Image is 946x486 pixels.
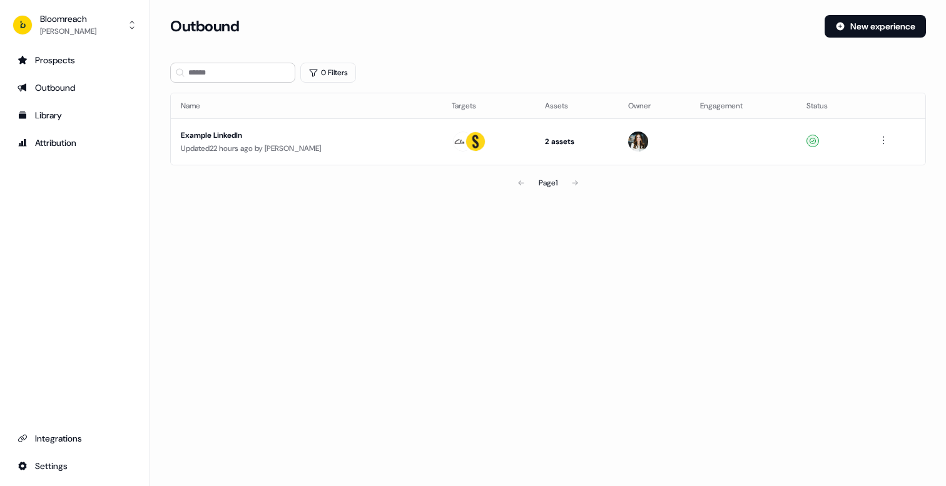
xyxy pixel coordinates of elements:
button: 0 Filters [300,63,356,83]
div: Settings [18,460,132,472]
a: Go to templates [10,105,140,125]
button: Bloomreach[PERSON_NAME] [10,10,140,40]
div: Example LinkedIn [181,129,417,142]
th: Engagement [690,93,796,118]
div: Outbound [18,81,132,94]
th: Name [171,93,442,118]
div: [PERSON_NAME] [40,25,96,38]
a: Go to integrations [10,456,140,476]
a: Go to attribution [10,133,140,153]
th: Owner [618,93,690,118]
a: Go to integrations [10,428,140,448]
div: Library [18,109,132,121]
div: Attribution [18,137,132,149]
div: Prospects [18,54,132,66]
h3: Outbound [170,17,239,36]
div: Updated 22 hours ago by [PERSON_NAME] [181,142,432,155]
button: New experience [825,15,926,38]
div: Integrations [18,432,132,445]
div: Page 1 [539,177,557,189]
th: Status [796,93,867,118]
th: Targets [442,93,535,118]
a: Go to outbound experience [10,78,140,98]
a: Go to prospects [10,50,140,70]
div: 2 assets [545,135,609,148]
img: Billie [628,132,648,152]
th: Assets [535,93,619,118]
div: Bloomreach [40,13,96,25]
